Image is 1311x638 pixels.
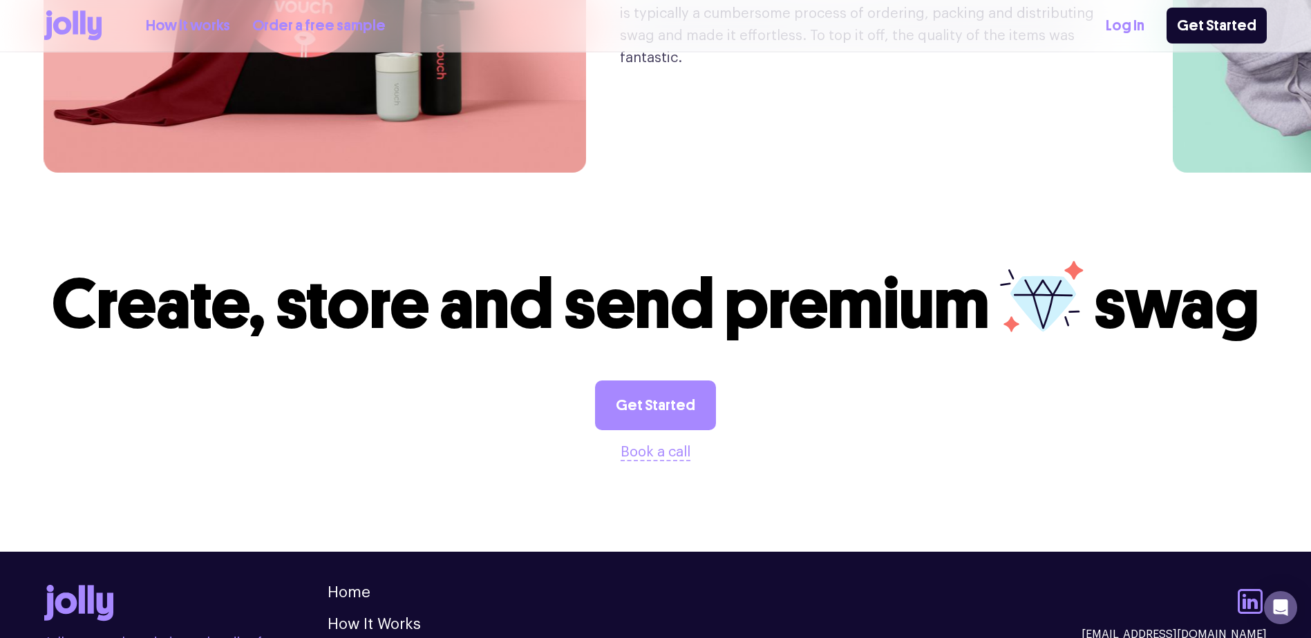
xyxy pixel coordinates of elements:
div: Open Intercom Messenger [1264,591,1297,624]
a: Order a free sample [252,14,386,37]
a: Get Started [1167,8,1267,43]
a: How It Works [328,617,421,632]
a: Home [328,585,370,600]
a: Get Started [595,380,716,430]
span: swag [1094,262,1259,346]
a: Log In [1106,14,1144,37]
button: Book a call [621,441,690,463]
span: Create, store and send premium [52,262,990,346]
a: How it works [146,14,230,37]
